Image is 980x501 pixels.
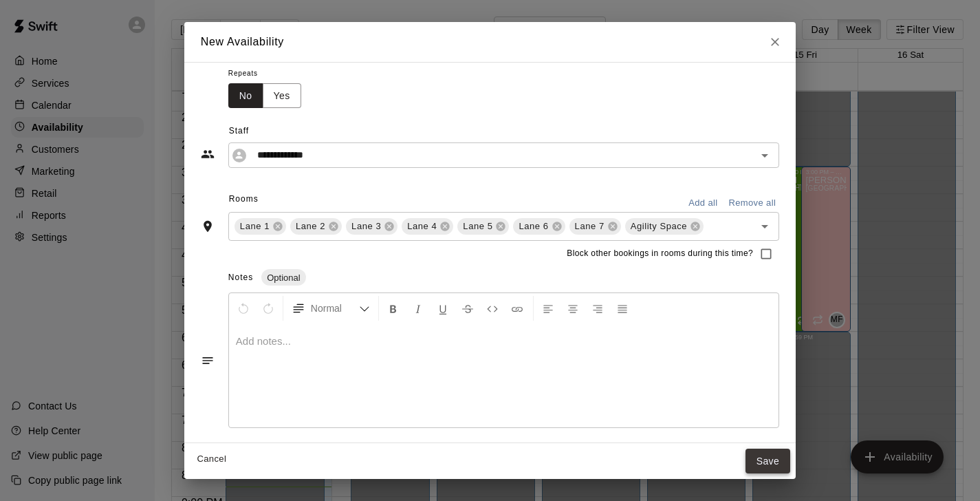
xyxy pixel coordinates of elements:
[457,220,498,233] span: Lane 5
[681,193,725,214] button: Add all
[201,147,215,161] svg: Staff
[201,354,215,367] svg: Notes
[755,217,774,236] button: Open
[625,220,693,233] span: Agility Space
[235,220,275,233] span: Lane 1
[228,65,312,83] span: Repeats
[406,296,430,321] button: Format Italics
[513,218,565,235] div: Lane 6
[232,296,255,321] button: Undo
[569,218,621,235] div: Lane 7
[611,296,634,321] button: Justify Align
[513,220,554,233] span: Lane 6
[755,146,774,165] button: Open
[586,296,609,321] button: Right Align
[311,301,359,315] span: Normal
[536,296,560,321] button: Left Align
[229,120,780,142] span: Staff
[229,194,259,204] span: Rooms
[505,296,529,321] button: Insert Link
[763,30,787,54] button: Close
[569,220,610,233] span: Lane 7
[481,296,504,321] button: Insert Code
[561,296,585,321] button: Center Align
[261,273,305,283] span: Optional
[286,296,375,321] button: Formatting Options
[567,247,753,261] span: Block other bookings in rooms during this time?
[290,220,331,233] span: Lane 2
[235,218,286,235] div: Lane 1
[346,218,398,235] div: Lane 3
[290,218,342,235] div: Lane 2
[228,273,253,282] span: Notes
[263,83,301,109] button: Yes
[402,218,453,235] div: Lane 4
[382,296,405,321] button: Format Bold
[431,296,455,321] button: Format Underline
[456,296,479,321] button: Format Strikethrough
[228,83,301,109] div: outlined button group
[625,218,704,235] div: Agility Space
[201,33,284,51] h6: New Availability
[257,296,280,321] button: Redo
[201,220,215,233] svg: Rooms
[402,220,442,233] span: Lane 4
[228,83,263,109] button: No
[457,218,509,235] div: Lane 5
[190,449,234,470] button: Cancel
[725,193,779,214] button: Remove all
[745,449,791,474] button: Save
[346,220,386,233] span: Lane 3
